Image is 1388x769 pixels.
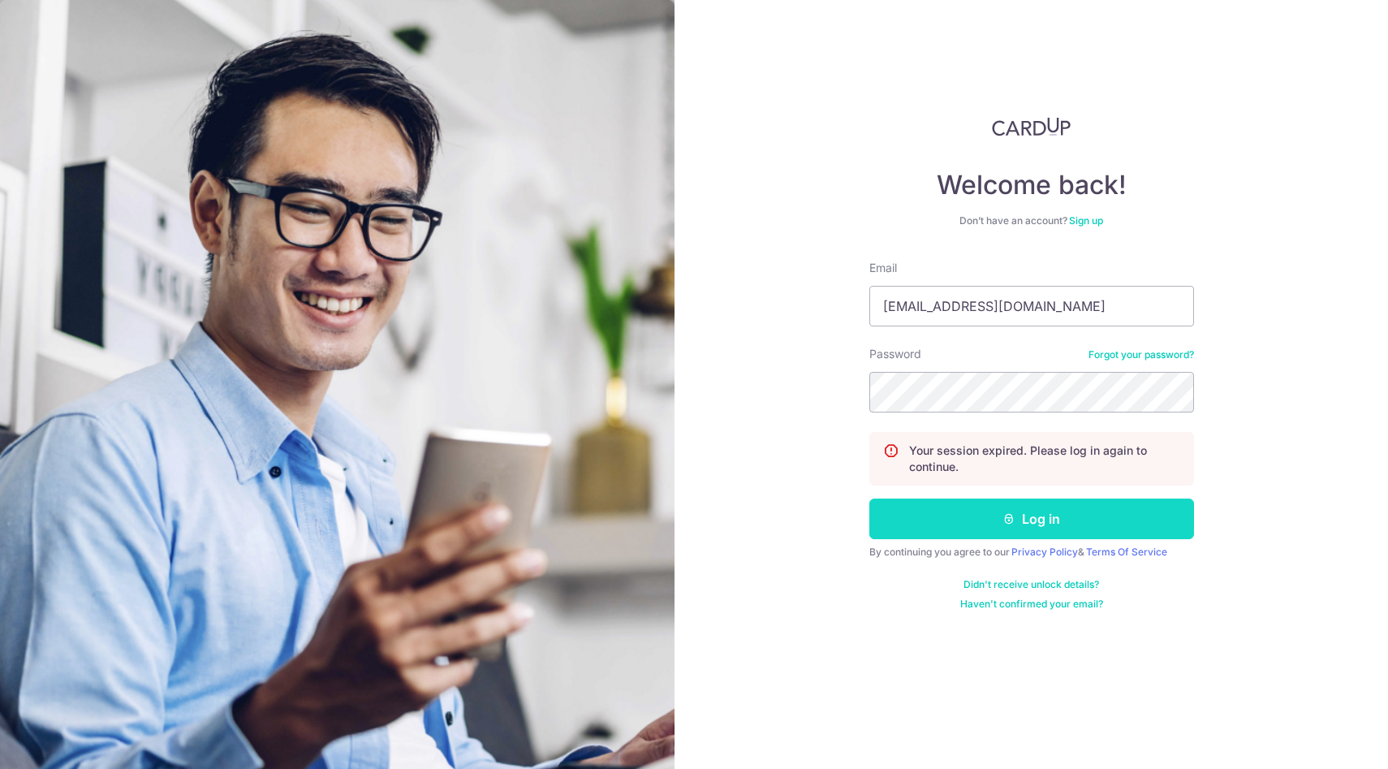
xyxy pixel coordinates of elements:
[869,260,897,276] label: Email
[1086,546,1167,558] a: Terms Of Service
[1088,348,1194,361] a: Forgot your password?
[963,578,1099,591] a: Didn't receive unlock details?
[960,598,1103,611] a: Haven't confirmed your email?
[869,499,1194,539] button: Log in
[869,286,1194,326] input: Enter your Email
[992,117,1071,136] img: CardUp Logo
[909,443,1180,475] p: Your session expired. Please log in again to continue.
[869,346,921,362] label: Password
[869,546,1194,559] div: By continuing you agree to our &
[869,214,1194,227] div: Don’t have an account?
[1011,546,1078,558] a: Privacy Policy
[869,169,1194,201] h4: Welcome back!
[1069,214,1103,227] a: Sign up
